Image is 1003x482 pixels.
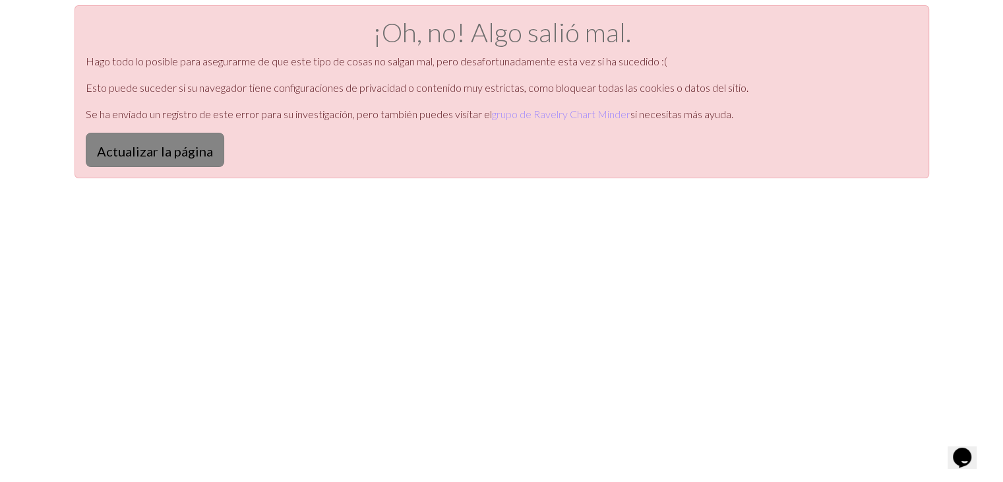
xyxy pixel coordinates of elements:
[86,81,748,94] font: Esto puede suceder si su navegador tiene configuraciones de privacidad o contenido muy estrictas,...
[86,55,667,67] font: Hago todo lo posible para asegurarme de que este tipo de cosas no salgan mal, pero desafortunadam...
[948,429,990,469] iframe: widget de chat
[630,108,733,120] font: si necesitas más ayuda.
[373,17,631,48] font: ¡Oh, no! Algo salió mal.
[97,143,213,159] font: Actualizar la página
[86,108,492,120] font: Se ha enviado un registro de este error para su investigación, pero también puedes visitar el
[86,133,224,167] button: Actualizar la página
[492,108,630,120] a: grupo de Ravelry Chart Minder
